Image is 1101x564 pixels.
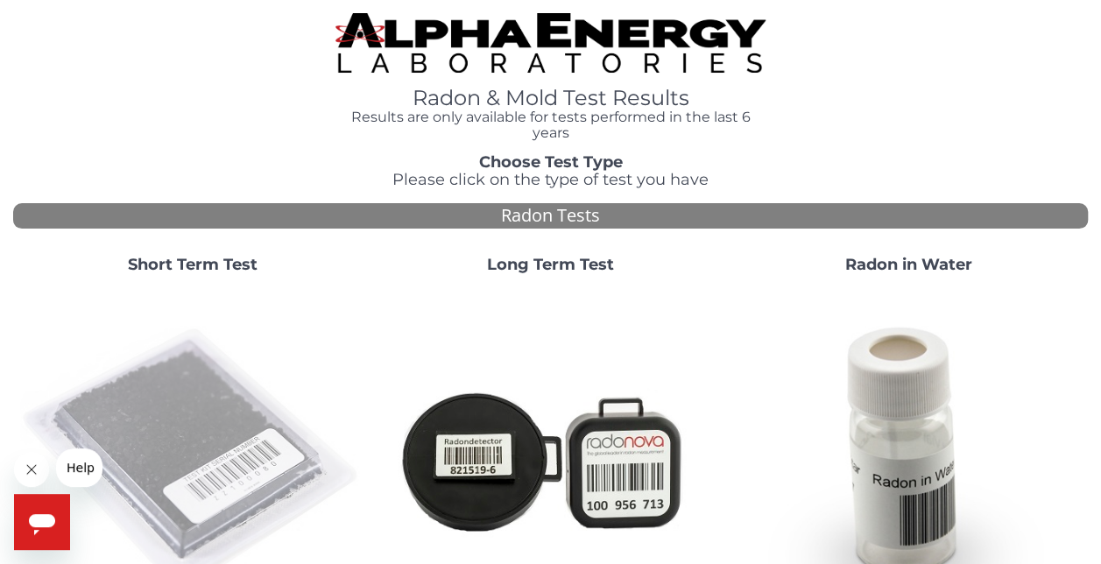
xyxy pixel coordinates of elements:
[14,494,70,550] iframe: Button to launch messaging window
[335,87,766,109] h1: Radon & Mold Test Results
[335,13,766,73] img: TightCrop.jpg
[128,255,258,274] strong: Short Term Test
[56,448,102,487] iframe: Message from company
[13,203,1088,229] div: Radon Tests
[335,109,766,140] h4: Results are only available for tests performed in the last 6 years
[845,255,972,274] strong: Radon in Water
[479,152,623,172] strong: Choose Test Type
[14,452,49,487] iframe: Close message
[487,255,614,274] strong: Long Term Test
[392,170,709,189] span: Please click on the type of test you have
